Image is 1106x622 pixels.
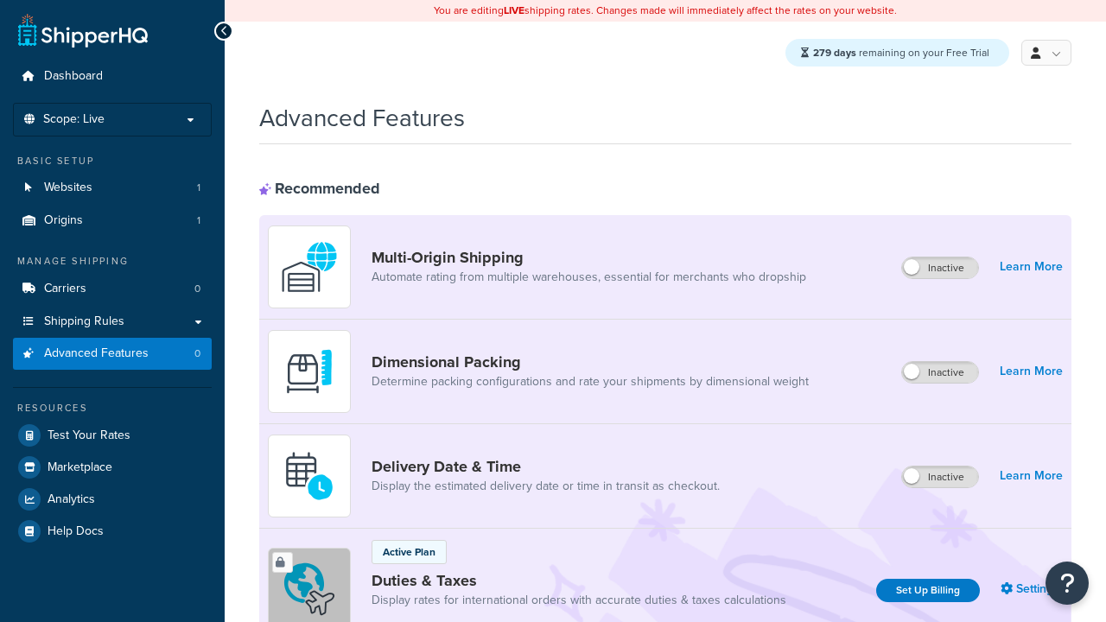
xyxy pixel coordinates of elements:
span: 0 [194,346,200,361]
img: WatD5o0RtDAAAAAElFTkSuQmCC [279,237,340,297]
span: Dashboard [44,69,103,84]
img: DTVBYsAAAAAASUVORK5CYII= [279,341,340,402]
a: Display rates for international orders with accurate duties & taxes calculations [372,592,786,609]
a: Multi-Origin Shipping [372,248,806,267]
span: Scope: Live [43,112,105,127]
a: Websites1 [13,172,212,204]
span: Carriers [44,282,86,296]
a: Display the estimated delivery date or time in transit as checkout. [372,478,720,495]
h1: Advanced Features [259,101,465,135]
p: Active Plan [383,544,435,560]
a: Help Docs [13,516,212,547]
a: Learn More [1000,464,1063,488]
a: Learn More [1000,359,1063,384]
span: Marketplace [48,460,112,475]
div: Resources [13,401,212,416]
span: Origins [44,213,83,228]
b: LIVE [504,3,524,18]
a: Set Up Billing [876,579,980,602]
a: Determine packing configurations and rate your shipments by dimensional weight [372,373,809,390]
a: Carriers0 [13,273,212,305]
a: Duties & Taxes [372,571,786,590]
li: Websites [13,172,212,204]
a: Delivery Date & Time [372,457,720,476]
a: Advanced Features0 [13,338,212,370]
a: Test Your Rates [13,420,212,451]
a: Dashboard [13,60,212,92]
a: Automate rating from multiple warehouses, essential for merchants who dropship [372,269,806,286]
a: Shipping Rules [13,306,212,338]
strong: 279 days [813,45,856,60]
span: Analytics [48,492,95,507]
span: 1 [197,181,200,195]
div: Basic Setup [13,154,212,168]
a: Settings [1001,577,1063,601]
div: Recommended [259,179,380,198]
span: Websites [44,181,92,195]
a: Dimensional Packing [372,352,809,371]
label: Inactive [902,362,978,383]
li: Origins [13,205,212,237]
li: Carriers [13,273,212,305]
a: Analytics [13,484,212,515]
label: Inactive [902,257,978,278]
span: Help Docs [48,524,104,539]
a: Marketplace [13,452,212,483]
div: Manage Shipping [13,254,212,269]
label: Inactive [902,466,978,487]
a: Learn More [1000,255,1063,279]
img: gfkeb5ejjkALwAAAABJRU5ErkJggg== [279,446,340,506]
span: Test Your Rates [48,428,130,443]
li: Advanced Features [13,338,212,370]
span: Shipping Rules [44,314,124,329]
span: remaining on your Free Trial [813,45,989,60]
span: 1 [197,213,200,228]
a: Origins1 [13,205,212,237]
span: Advanced Features [44,346,149,361]
button: Open Resource Center [1046,562,1089,605]
span: 0 [194,282,200,296]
